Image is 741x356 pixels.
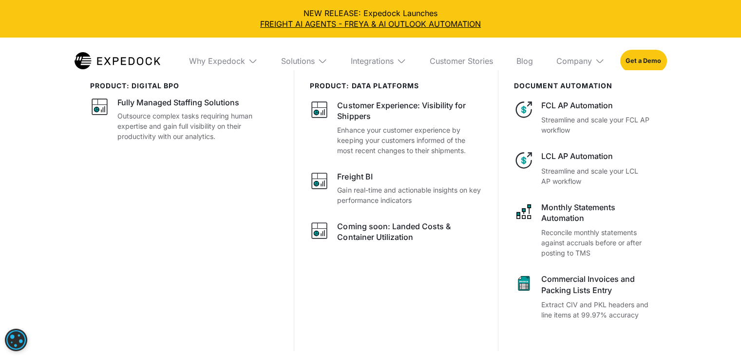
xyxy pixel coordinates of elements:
div: PRODUCT: data platforms [310,82,482,90]
p: Outsource complex tasks requiring human expertise and gain full visibility on their productivity ... [117,111,279,141]
div: Coming soon: Landed Costs & Container Utilization [337,221,482,243]
div: Integrations [343,38,414,84]
div: Monthly Statements Automation [541,202,651,224]
a: Coming soon: Landed Costs & Container Utilization [310,221,482,246]
p: Reconcile monthly statements against accruals before or after posting to TMS [541,227,651,258]
div: Solutions [273,38,335,84]
iframe: Chat Widget [579,251,741,356]
a: Customer Stories [422,38,501,84]
div: Customer Experience: Visibility for Shippers [337,100,482,122]
div: FCL AP Automation [541,100,651,111]
div: NEW RELEASE: Expedock Launches [8,8,733,30]
div: Company [556,56,592,66]
div: Integrations [351,56,394,66]
p: Extract CIV and PKL headers and line items at 99.97% accuracy [541,299,651,320]
div: document automation [514,82,651,90]
div: Solutions [281,56,315,66]
a: FCL AP AutomationStreamline and scale your FCL AP workflow [514,100,651,135]
div: product: digital bpo [90,82,279,90]
div: Commercial Invoices and Packing Lists Entry [541,274,651,296]
div: Company [549,38,612,84]
div: Why Expedock [189,56,245,66]
a: FREIGHT AI AGENTS - FREYA & AI OUTLOOK AUTOMATION [8,19,733,29]
a: LCL AP AutomationStreamline and scale your LCL AP workflow [514,151,651,186]
p: Gain real-time and actionable insights on key performance indicators [337,185,482,205]
a: Blog [509,38,541,84]
p: Streamline and scale your LCL AP workflow [541,166,651,186]
div: Why Expedock [181,38,266,84]
div: Freight BI [337,171,372,182]
div: Fully Managed Staffing Solutions [117,97,239,108]
a: Customer Experience: Visibility for ShippersEnhance your customer experience by keeping your cust... [310,100,482,156]
p: Streamline and scale your FCL AP workflow [541,115,651,135]
a: Get a Demo [620,50,666,72]
a: Commercial Invoices and Packing Lists EntryExtract CIV and PKL headers and line items at 99.97% a... [514,274,651,320]
p: Enhance your customer experience by keeping your customers informed of the most recent changes to... [337,125,482,156]
a: Monthly Statements AutomationReconcile monthly statements against accruals before or after postin... [514,202,651,258]
a: Freight BIGain real-time and actionable insights on key performance indicators [310,171,482,205]
div: LCL AP Automation [541,151,651,161]
a: Fully Managed Staffing SolutionsOutsource complex tasks requiring human expertise and gain full v... [90,97,279,141]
